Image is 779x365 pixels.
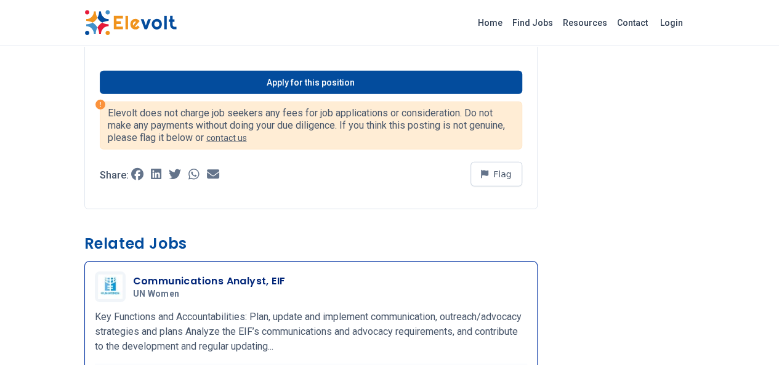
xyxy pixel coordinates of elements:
img: UN Women [98,275,123,299]
button: Flag [470,162,522,187]
a: Find Jobs [507,13,558,33]
a: Home [473,13,507,33]
h3: Related Jobs [84,234,538,254]
iframe: Chat Widget [717,306,779,365]
p: Share: [100,170,129,180]
a: Contact [612,13,653,33]
a: Login [653,10,690,35]
p: Key Functions and Accountabilities: Plan, update and implement communication, outreach/advocacy s... [95,310,527,354]
img: Elevolt [84,10,177,36]
a: Resources [558,13,612,33]
span: UN Women [133,289,180,300]
p: Elevolt does not charge job seekers any fees for job applications or consideration. Do not make a... [108,107,514,144]
a: contact us [206,133,247,143]
a: Apply for this position [100,71,522,94]
h3: Communications Analyst, EIF [133,274,286,289]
